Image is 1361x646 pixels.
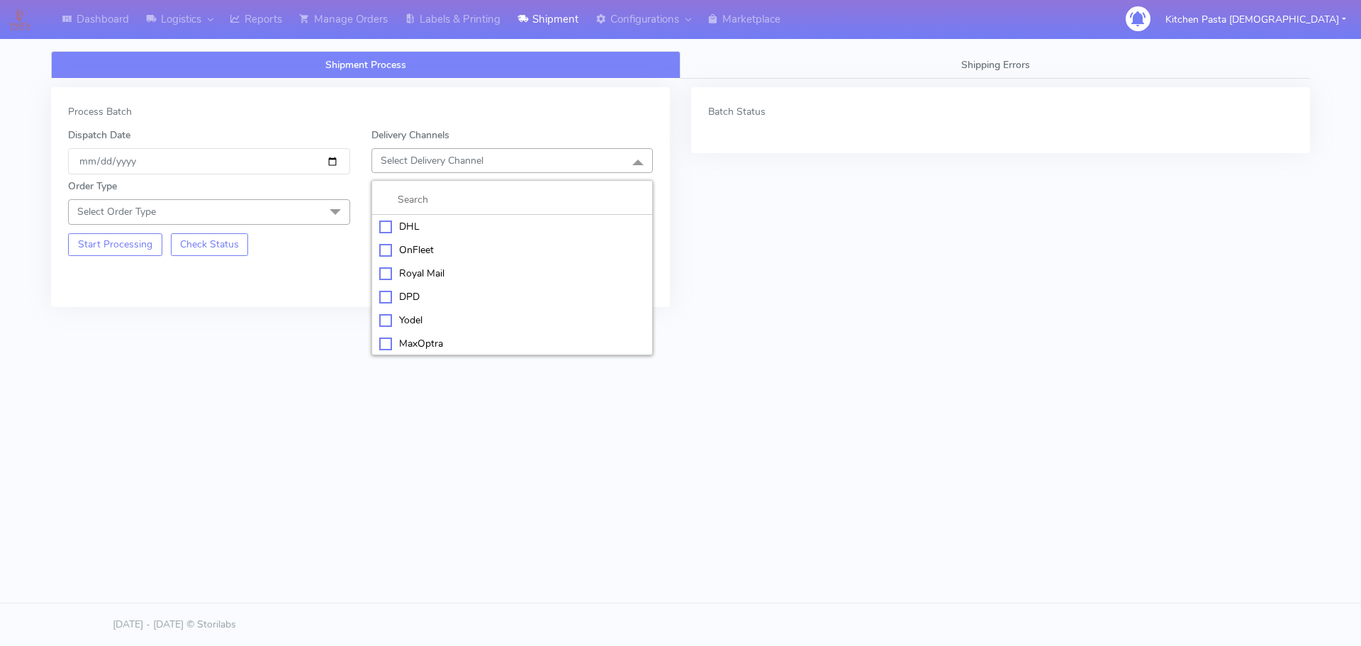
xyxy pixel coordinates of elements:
div: DHL [379,219,646,234]
div: Process Batch [68,104,653,119]
div: Yodel [379,313,646,328]
button: Kitchen Pasta [DEMOGRAPHIC_DATA] [1155,5,1357,34]
label: Delivery Channels [371,128,449,143]
span: Shipping Errors [961,58,1030,72]
span: Select Delivery Channel [381,154,483,167]
div: MaxOptra [379,336,646,351]
div: DPD [379,289,646,304]
div: Batch Status [708,104,1293,119]
div: OnFleet [379,243,646,257]
button: Start Processing [68,233,162,256]
span: Shipment Process [325,58,406,72]
input: multiselect-search [379,192,646,207]
button: Check Status [171,233,249,256]
label: Dispatch Date [68,128,130,143]
span: Select Order Type [77,205,156,218]
label: Order Type [68,179,117,194]
div: Royal Mail [379,266,646,281]
ul: Tabs [51,51,1310,79]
